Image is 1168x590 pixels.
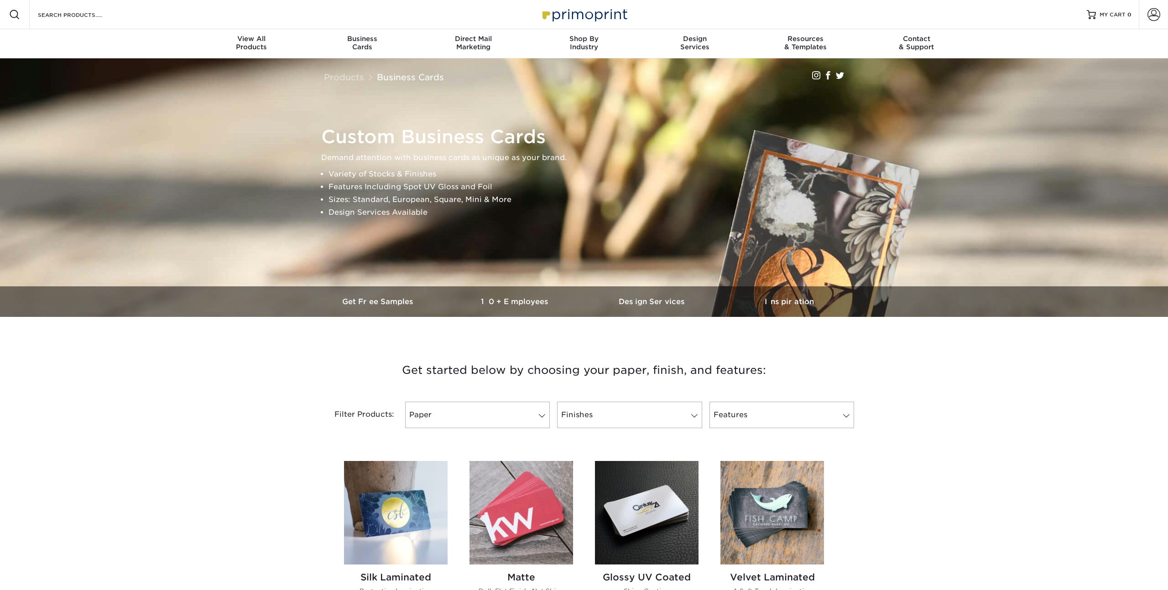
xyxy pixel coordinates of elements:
h2: Glossy UV Coated [595,572,699,583]
a: Shop ByIndustry [529,29,640,58]
a: Paper [405,402,550,428]
h3: 10+ Employees [447,297,584,306]
a: 10+ Employees [447,286,584,317]
li: Design Services Available [328,206,855,219]
h1: Custom Business Cards [321,126,855,148]
a: Design Services [584,286,721,317]
img: Matte Business Cards [469,461,573,564]
img: Primoprint [538,5,630,24]
h3: Design Services [584,297,721,306]
div: Services [639,35,750,51]
div: Products [196,35,307,51]
a: Finishes [557,402,702,428]
span: MY CART [1100,11,1126,19]
a: Get Free Samples [310,286,447,317]
a: Contact& Support [861,29,972,58]
span: 0 [1127,11,1131,18]
li: Features Including Spot UV Gloss and Foil [328,181,855,193]
span: Shop By [529,35,640,43]
span: Contact [861,35,972,43]
li: Variety of Stocks & Finishes [328,168,855,181]
img: Glossy UV Coated Business Cards [595,461,699,564]
span: View All [196,35,307,43]
h2: Matte [469,572,573,583]
img: Silk Laminated Business Cards [344,461,448,564]
a: View AllProducts [196,29,307,58]
a: Inspiration [721,286,858,317]
a: Business Cards [377,72,444,82]
div: Cards [307,35,418,51]
h2: Velvet Laminated [720,572,824,583]
li: Sizes: Standard, European, Square, Mini & More [328,193,855,206]
h3: Get started below by choosing your paper, finish, and features: [317,350,851,391]
h2: Silk Laminated [344,572,448,583]
span: Direct Mail [418,35,529,43]
a: BusinessCards [307,29,418,58]
div: & Templates [750,35,861,51]
span: Business [307,35,418,43]
a: Resources& Templates [750,29,861,58]
h3: Inspiration [721,297,858,306]
div: & Support [861,35,972,51]
img: Velvet Laminated Business Cards [720,461,824,564]
div: Marketing [418,35,529,51]
input: SEARCH PRODUCTS..... [37,9,126,20]
a: Direct MailMarketing [418,29,529,58]
span: Resources [750,35,861,43]
h3: Get Free Samples [310,297,447,306]
a: DesignServices [639,29,750,58]
p: Demand attention with business cards as unique as your brand. [321,151,855,164]
a: Products [324,72,364,82]
div: Industry [529,35,640,51]
a: Features [709,402,854,428]
span: Design [639,35,750,43]
div: Filter Products: [310,402,401,428]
